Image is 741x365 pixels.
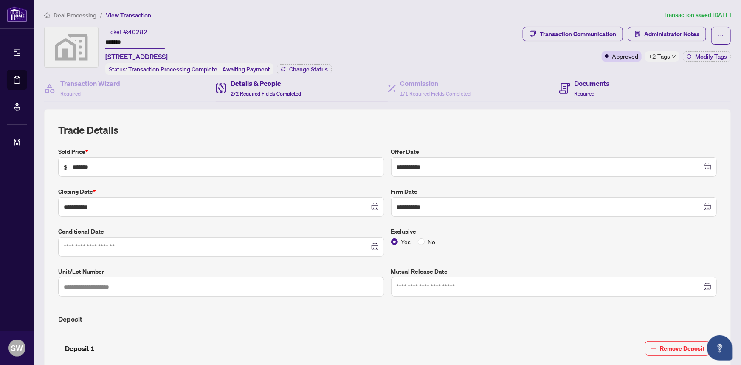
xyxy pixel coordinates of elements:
[58,267,384,276] label: Unit/Lot Number
[540,27,616,41] div: Transaction Communication
[11,342,23,354] span: SW
[718,33,724,39] span: ellipsis
[231,91,301,97] span: 2/2 Required Fields Completed
[277,64,332,74] button: Change Status
[398,237,414,246] span: Yes
[106,11,151,19] span: View Transaction
[400,78,471,88] h4: Commission
[651,345,656,351] span: minus
[672,54,676,59] span: down
[54,11,96,19] span: Deal Processing
[707,335,733,361] button: Open asap
[45,27,98,67] img: svg%3e
[128,28,147,36] span: 40282
[58,187,384,196] label: Closing Date
[105,27,147,37] div: Ticket #:
[391,227,717,236] label: Exclusive
[648,51,670,61] span: +2 Tags
[105,51,168,62] span: [STREET_ADDRESS]
[683,51,731,62] button: Modify Tags
[575,91,595,97] span: Required
[100,10,102,20] li: /
[660,342,704,355] span: Remove Deposit
[391,267,717,276] label: Mutual Release Date
[231,78,301,88] h4: Details & People
[695,54,727,59] span: Modify Tags
[644,27,699,41] span: Administrator Notes
[289,66,328,72] span: Change Status
[60,78,120,88] h4: Transaction Wizard
[58,314,717,324] h4: Deposit
[575,78,610,88] h4: Documents
[391,147,717,156] label: Offer Date
[58,227,384,236] label: Conditional Date
[425,237,439,246] span: No
[7,6,27,22] img: logo
[663,10,731,20] article: Transaction saved [DATE]
[391,187,717,196] label: Firm Date
[612,51,638,61] span: Approved
[645,341,710,356] button: Remove Deposit
[60,91,81,97] span: Required
[635,31,641,37] span: solution
[58,123,717,137] h2: Trade Details
[58,147,384,156] label: Sold Price
[64,162,68,172] span: $
[128,65,270,73] span: Transaction Processing Complete - Awaiting Payment
[628,27,706,41] button: Administrator Notes
[105,63,273,75] div: Status:
[523,27,623,41] button: Transaction Communication
[65,343,95,354] h4: Deposit 1
[400,91,471,97] span: 1/1 Required Fields Completed
[44,12,50,18] span: home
